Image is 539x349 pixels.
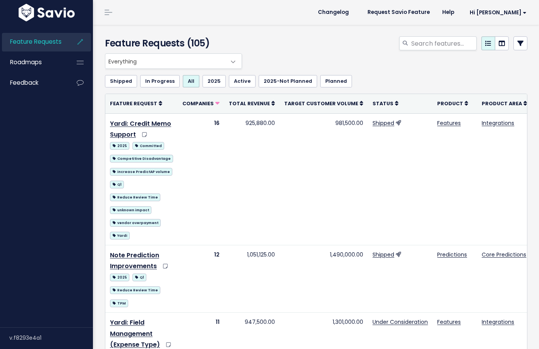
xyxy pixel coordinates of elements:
span: 2025 [110,142,129,150]
input: Search features... [410,36,477,50]
a: Planned [320,75,352,87]
a: Shipped [372,251,394,258]
span: TPM [110,299,128,307]
span: Everything [105,53,242,69]
a: TPM [110,298,128,308]
span: Hi [PERSON_NAME] [470,10,527,15]
ul: Filter feature requests [105,75,527,87]
a: 2025-Not Planned [259,75,317,87]
td: 16 [178,113,224,245]
td: 12 [178,245,224,312]
span: Target Customer Volume [284,100,358,107]
a: Reduce Review Time [110,192,160,202]
a: Note Prediction Improvements [110,251,159,271]
a: Q1 [132,272,146,282]
a: Integrations [482,318,514,326]
a: Feedback [2,74,64,92]
span: Status [372,100,393,107]
a: Features [437,318,461,326]
a: Product Area [482,99,527,107]
span: Competitive Disadvantage [110,155,173,163]
span: Q1 [110,181,124,188]
h4: Feature Requests (105) [105,36,238,50]
a: Reduce Review Time [110,285,160,294]
a: 2025 [110,272,129,282]
span: Feedback [10,79,38,87]
a: Yardi [110,230,130,240]
a: All [183,75,199,87]
span: Product [437,100,463,107]
a: Feature Requests [2,33,64,51]
a: Predictions [437,251,467,258]
a: Yardi: Credit Memo Support [110,119,171,139]
a: Product [437,99,468,107]
a: Request Savio Feature [361,7,436,18]
a: unknown impact [110,205,151,214]
span: Roadmaps [10,58,42,66]
a: vendor overpayment [110,217,161,227]
a: Integrations [482,119,514,127]
span: Changelog [318,10,349,15]
a: 2025 [203,75,226,87]
span: Reduce Review Time [110,193,160,201]
span: Total Revenue [229,100,270,107]
span: Q1 [132,274,146,281]
a: Shipped [105,75,137,87]
a: Roadmaps [2,53,64,71]
span: increase PredictAP volume [110,168,172,176]
span: vendor overpayment [110,219,161,227]
a: Competitive Disadvantage [110,153,173,163]
img: logo-white.9d6f32f41409.svg [17,4,77,21]
span: Feature Requests [10,38,62,46]
span: Yardi [110,232,130,240]
a: Committed [132,140,164,150]
a: Features [437,119,461,127]
a: Q1 [110,179,124,189]
td: 1,490,000.00 [280,245,368,312]
a: Active [229,75,256,87]
td: 981,500.00 [280,113,368,245]
div: v.f8293e4a1 [9,328,93,348]
span: Product Area [482,100,522,107]
a: 2025 [110,140,129,150]
a: increase PredictAP volume [110,166,172,176]
a: Hi [PERSON_NAME] [460,7,533,19]
span: 2025 [110,274,129,281]
a: Core Predictions [482,251,526,258]
td: 1,051,125.00 [224,245,280,312]
a: Help [436,7,460,18]
a: Target Customer Volume [284,99,363,107]
a: Companies [182,99,220,107]
td: 925,880.00 [224,113,280,245]
span: unknown impact [110,206,151,214]
a: Status [372,99,398,107]
span: Feature Request [110,100,157,107]
a: Total Revenue [229,99,275,107]
a: Feature Request [110,99,162,107]
span: Committed [132,142,164,150]
span: Everything [105,54,226,68]
a: Shipped [372,119,394,127]
span: Reduce Review Time [110,286,160,294]
a: In Progress [140,75,180,87]
a: Under Consideration [372,318,428,326]
span: Companies [182,100,214,107]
